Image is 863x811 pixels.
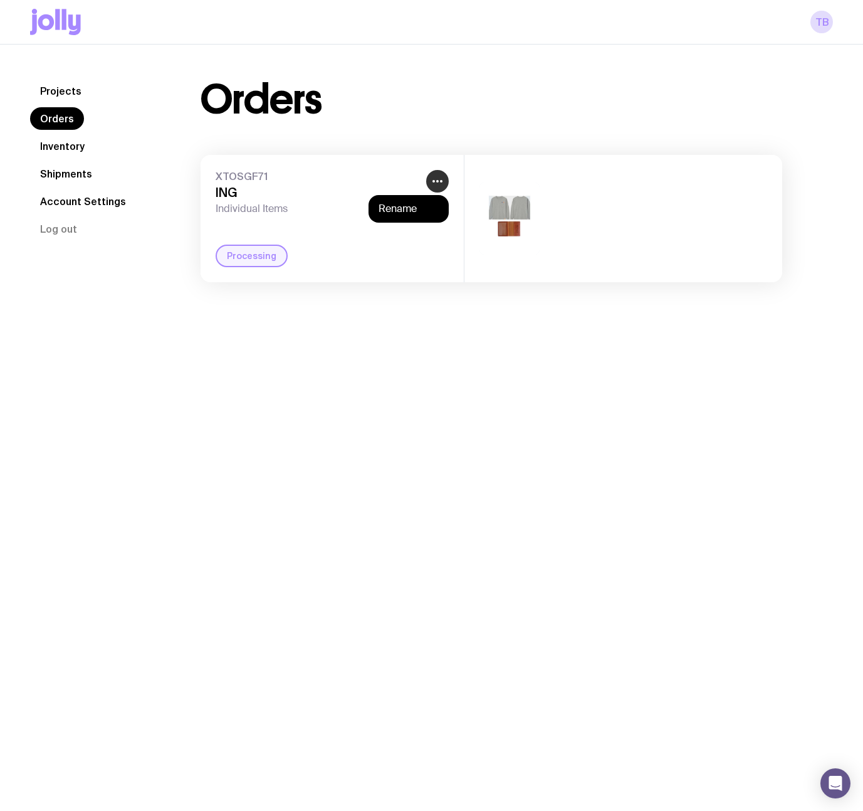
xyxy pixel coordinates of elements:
h1: Orders [201,80,322,120]
h3: ING [216,185,421,200]
a: Shipments [30,162,102,185]
a: Projects [30,80,92,102]
div: Processing [216,245,288,267]
a: Inventory [30,135,95,157]
a: Orders [30,107,84,130]
button: Rename [379,203,439,215]
span: XTOSGF71 [216,170,421,183]
a: TB [810,11,833,33]
span: Individual Items [216,203,421,215]
button: Log out [30,218,87,240]
div: Open Intercom Messenger [820,768,850,798]
a: Account Settings [30,190,136,213]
